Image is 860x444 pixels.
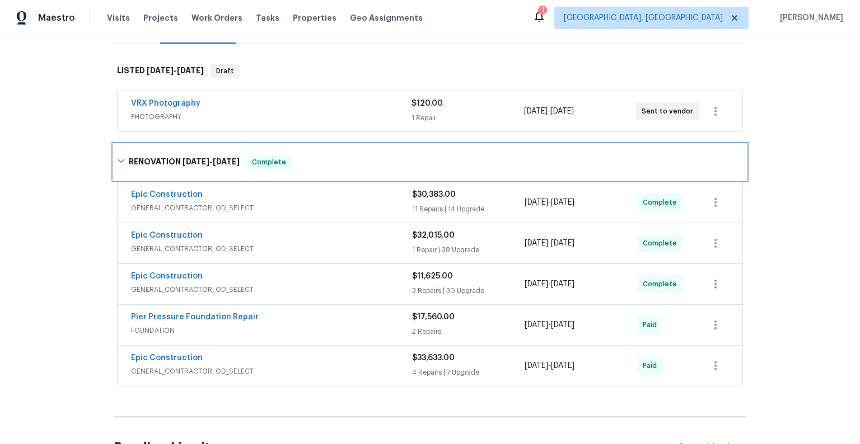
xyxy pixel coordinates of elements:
[143,12,178,23] span: Projects
[541,4,544,16] div: 1
[412,313,455,321] span: $17,560.00
[524,107,548,115] span: [DATE]
[551,199,574,206] span: [DATE]
[525,239,548,247] span: [DATE]
[114,144,746,180] div: RENOVATION [DATE]-[DATE]Complete
[642,106,698,117] span: Sent to vendor
[525,238,574,249] span: -
[38,12,75,23] span: Maestro
[114,53,746,89] div: LISTED [DATE]-[DATE]Draft
[412,367,525,378] div: 4 Repairs | 7 Upgrade
[524,106,574,117] span: -
[551,321,574,329] span: [DATE]
[525,362,548,370] span: [DATE]
[564,12,723,23] span: [GEOGRAPHIC_DATA], [GEOGRAPHIC_DATA]
[131,272,203,280] a: Epic Construction
[213,158,240,166] span: [DATE]
[293,12,336,23] span: Properties
[183,158,209,166] span: [DATE]
[412,244,525,256] div: 1 Repair | 38 Upgrade
[131,232,203,239] a: Epic Construction
[412,191,456,199] span: $30,383.00
[256,14,279,22] span: Tasks
[643,360,661,371] span: Paid
[147,67,204,74] span: -
[412,112,524,124] div: 1 Repair
[525,199,548,206] span: [DATE]
[147,67,174,74] span: [DATE]
[107,12,130,23] span: Visits
[525,278,574,290] span: -
[177,67,204,74] span: [DATE]
[350,12,423,23] span: Geo Assignments
[412,204,525,215] div: 11 Repairs | 14 Upgrade
[525,280,548,288] span: [DATE]
[412,232,455,239] span: $32,015.00
[131,325,412,336] span: FOUNDATION
[212,65,239,77] span: Draft
[775,12,843,23] span: [PERSON_NAME]
[412,272,453,280] span: $11,625.00
[643,278,681,290] span: Complete
[131,111,412,122] span: PHOTOGRAPHY
[551,280,574,288] span: [DATE]
[643,197,681,208] span: Complete
[191,12,242,23] span: Work Orders
[412,100,443,107] span: $120.00
[131,354,203,362] a: Epic Construction
[525,197,574,208] span: -
[247,157,291,168] span: Complete
[551,239,574,247] span: [DATE]
[131,313,259,321] a: Pier Pressure Foundation Repair
[412,326,525,337] div: 2 Repairs
[412,354,455,362] span: $33,633.00
[131,100,200,107] a: VRX Photography
[131,366,412,377] span: GENERAL_CONTRACTOR, OD_SELECT
[131,202,412,214] span: GENERAL_CONTRACTOR, OD_SELECT
[129,155,240,169] h6: RENOVATION
[183,158,240,166] span: -
[550,107,574,115] span: [DATE]
[525,319,574,330] span: -
[412,285,525,296] div: 3 Repairs | 30 Upgrade
[117,64,204,78] h6: LISTED
[525,321,548,329] span: [DATE]
[131,243,412,254] span: GENERAL_CONTRACTOR, OD_SELECT
[525,360,574,371] span: -
[131,284,412,295] span: GENERAL_CONTRACTOR, OD_SELECT
[643,238,681,249] span: Complete
[131,191,203,199] a: Epic Construction
[551,362,574,370] span: [DATE]
[643,319,661,330] span: Paid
